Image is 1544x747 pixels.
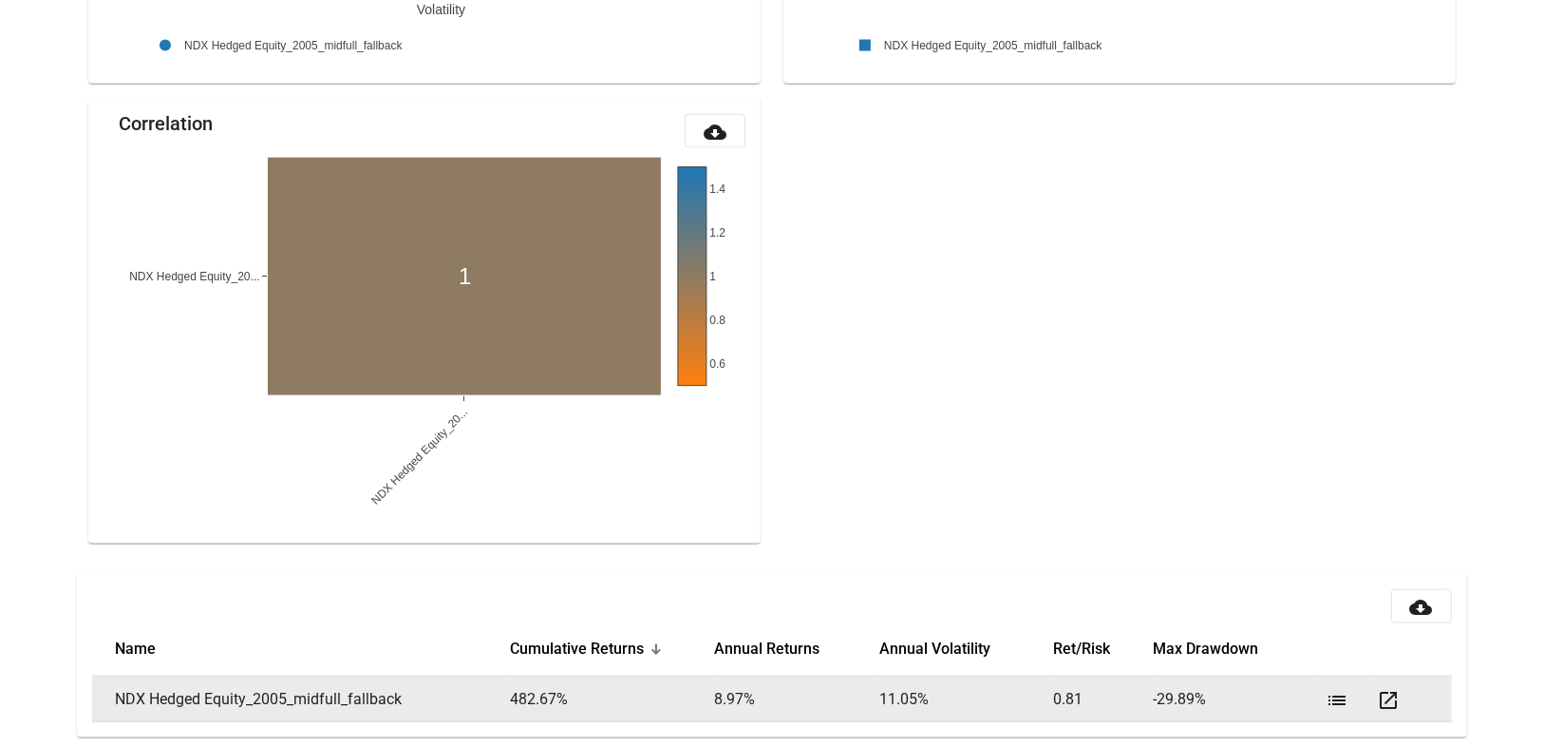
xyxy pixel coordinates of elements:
button: Change sorting for Annual_Volatility [879,640,990,659]
td: NDX Hedged Equity_2005_midfull_fallback [92,677,510,722]
button: Change sorting for strategy_name [115,640,156,659]
mat-card-title: Correlation [119,114,213,133]
button: Change sorting for Efficient_Frontier [1053,640,1110,659]
mat-icon: cloud_download [1410,596,1433,619]
td: 11.05 % [879,677,1052,722]
td: 8.97 % [714,677,879,722]
mat-icon: list [1326,689,1348,712]
mat-icon: open_in_new [1377,689,1400,712]
button: Change sorting for Cum_Returns_Final [511,640,645,659]
td: 482.67 % [511,677,715,722]
td: -29.89 % [1153,677,1318,722]
mat-icon: cloud_download [704,121,726,144]
td: 0.81 [1053,677,1153,722]
button: Change sorting for Annual_Returns [714,640,819,659]
button: Change sorting for Max_Drawdown [1153,640,1258,659]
